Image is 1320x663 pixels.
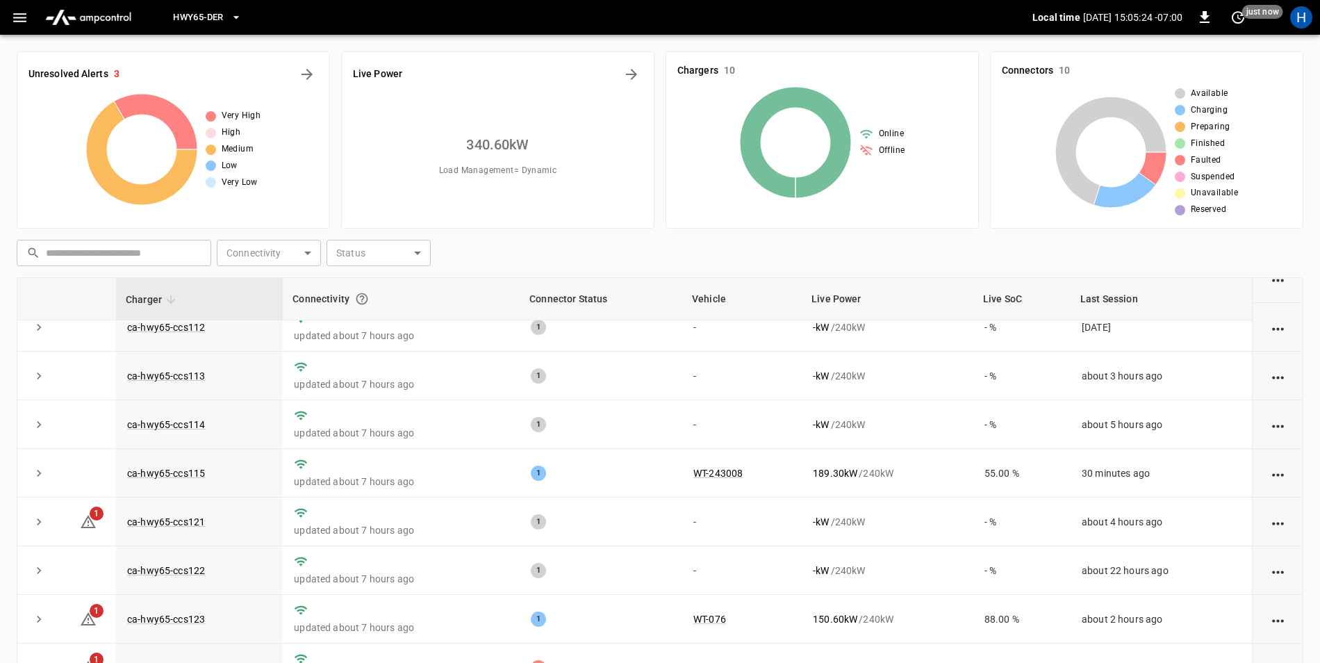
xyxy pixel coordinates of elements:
[1071,498,1252,546] td: about 4 hours ago
[1191,203,1226,217] span: Reserved
[1191,154,1221,167] span: Faulted
[531,612,546,627] div: 1
[1071,278,1252,320] th: Last Session
[127,419,205,430] a: ca-hwy65-ccs114
[90,604,104,618] span: 1
[973,352,1071,400] td: - %
[531,466,546,481] div: 1
[682,498,802,546] td: -
[28,560,49,581] button: expand row
[1059,63,1070,79] h6: 10
[222,159,238,173] span: Low
[677,63,718,79] h6: Chargers
[1071,449,1252,498] td: 30 minutes ago
[173,10,223,26] span: HWY65-DER
[520,278,682,320] th: Connector Status
[973,449,1071,498] td: 55.00 %
[973,303,1071,352] td: - %
[1269,564,1287,578] div: action cell options
[1083,10,1182,24] p: [DATE] 15:05:24 -07:00
[1242,5,1283,19] span: just now
[802,278,973,320] th: Live Power
[813,320,962,334] div: / 240 kW
[973,498,1071,546] td: - %
[28,366,49,386] button: expand row
[1269,418,1287,432] div: action cell options
[1269,369,1287,383] div: action cell options
[879,127,904,141] span: Online
[114,67,119,82] h6: 3
[90,507,104,521] span: 1
[813,564,962,578] div: / 240 kW
[127,468,205,479] a: ca-hwy65-ccs115
[28,414,49,435] button: expand row
[292,286,510,311] div: Connectivity
[353,67,402,82] h6: Live Power
[294,426,509,440] p: updated about 7 hours ago
[813,564,829,578] p: - kW
[813,320,829,334] p: - kW
[813,466,857,480] p: 189.30 kW
[1191,170,1235,184] span: Suspended
[439,164,557,178] span: Load Management = Dynamic
[682,278,802,320] th: Vehicle
[1269,466,1287,480] div: action cell options
[693,614,726,625] a: WT-076
[1071,595,1252,644] td: about 2 hours ago
[1191,87,1228,101] span: Available
[1071,352,1252,400] td: about 3 hours ago
[531,368,546,384] div: 1
[813,612,962,626] div: / 240 kW
[1071,546,1252,595] td: about 22 hours ago
[167,4,247,31] button: HWY65-DER
[466,133,529,156] h6: 340.60 kW
[222,109,261,123] span: Very High
[531,320,546,335] div: 1
[813,418,829,432] p: - kW
[724,63,735,79] h6: 10
[1032,10,1080,24] p: Local time
[28,511,49,532] button: expand row
[1191,104,1228,117] span: Charging
[1269,612,1287,626] div: action cell options
[879,144,905,158] span: Offline
[1269,515,1287,529] div: action cell options
[222,126,241,140] span: High
[1191,120,1230,134] span: Preparing
[349,286,374,311] button: Connection between the charger and our software.
[682,352,802,400] td: -
[80,613,97,624] a: 1
[1071,400,1252,449] td: about 5 hours ago
[127,614,205,625] a: ca-hwy65-ccs123
[296,63,318,85] button: All Alerts
[127,516,205,527] a: ca-hwy65-ccs121
[126,291,180,308] span: Charger
[1290,6,1312,28] div: profile-icon
[973,278,1071,320] th: Live SoC
[813,466,962,480] div: / 240 kW
[1269,272,1287,286] div: action cell options
[1071,303,1252,352] td: [DATE]
[294,572,509,586] p: updated about 7 hours ago
[682,303,802,352] td: -
[40,4,137,31] img: ampcontrol.io logo
[620,63,643,85] button: Energy Overview
[28,609,49,630] button: expand row
[531,514,546,530] div: 1
[693,468,743,479] a: WT-243008
[813,369,829,383] p: - kW
[973,546,1071,595] td: - %
[294,475,509,489] p: updated about 7 hours ago
[222,142,254,156] span: Medium
[294,329,509,343] p: updated about 7 hours ago
[80,516,97,527] a: 1
[127,322,205,333] a: ca-hwy65-ccs112
[1191,137,1225,151] span: Finished
[682,546,802,595] td: -
[127,565,205,576] a: ca-hwy65-ccs122
[1227,6,1249,28] button: set refresh interval
[1269,320,1287,334] div: action cell options
[294,621,509,635] p: updated about 7 hours ago
[531,563,546,578] div: 1
[973,595,1071,644] td: 88.00 %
